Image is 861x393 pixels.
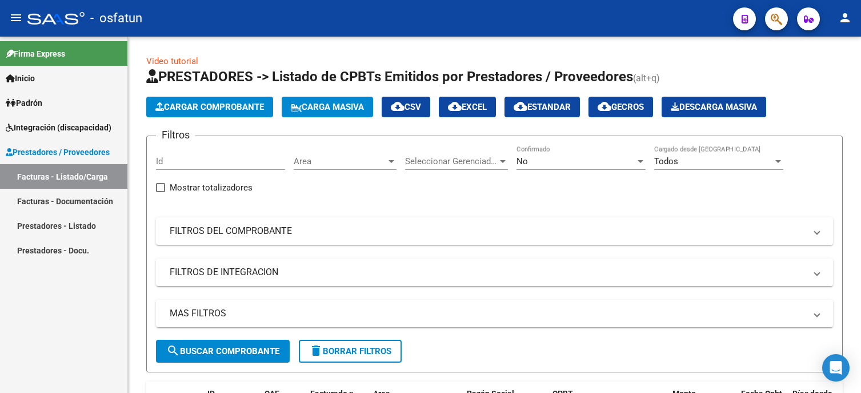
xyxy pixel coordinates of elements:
button: CSV [382,97,430,117]
span: Gecros [598,102,644,112]
mat-expansion-panel-header: FILTROS DEL COMPROBANTE [156,217,833,245]
mat-icon: delete [309,344,323,358]
mat-icon: cloud_download [391,100,405,113]
span: Borrar Filtros [309,346,391,356]
mat-expansion-panel-header: FILTROS DE INTEGRACION [156,259,833,286]
span: CSV [391,102,421,112]
span: Cargar Comprobante [155,102,264,112]
span: PRESTADORES -> Listado de CPBTs Emitidos por Prestadores / Proveedores [146,69,633,85]
span: Integración (discapacidad) [6,121,111,134]
mat-icon: person [838,11,852,25]
app-download-masive: Descarga masiva de comprobantes (adjuntos) [662,97,766,117]
span: Padrón [6,97,42,109]
span: No [516,156,528,166]
span: Buscar Comprobante [166,346,279,356]
mat-icon: search [166,344,180,358]
button: Gecros [588,97,653,117]
button: Estandar [504,97,580,117]
mat-panel-title: FILTROS DE INTEGRACION [170,266,806,279]
h3: Filtros [156,127,195,143]
button: Cargar Comprobante [146,97,273,117]
mat-icon: menu [9,11,23,25]
span: Firma Express [6,47,65,60]
span: Estandar [514,102,571,112]
span: (alt+q) [633,73,660,84]
span: Todos [654,156,678,166]
button: Carga Masiva [282,97,373,117]
button: EXCEL [439,97,496,117]
span: EXCEL [448,102,487,112]
span: Mostrar totalizadores [170,181,253,194]
span: Carga Masiva [291,102,364,112]
mat-expansion-panel-header: MAS FILTROS [156,300,833,327]
mat-icon: cloud_download [448,100,462,113]
span: Inicio [6,72,35,85]
button: Buscar Comprobante [156,340,290,363]
mat-panel-title: FILTROS DEL COMPROBANTE [170,225,806,237]
a: Video tutorial [146,56,198,66]
div: Open Intercom Messenger [822,354,850,382]
mat-panel-title: MAS FILTROS [170,307,806,320]
span: Area [294,156,386,166]
span: Seleccionar Gerenciador [405,156,498,166]
button: Borrar Filtros [299,340,402,363]
button: Descarga Masiva [662,97,766,117]
span: Prestadores / Proveedores [6,146,110,158]
mat-icon: cloud_download [598,100,611,113]
span: Descarga Masiva [671,102,757,112]
span: - osfatun [90,6,142,31]
mat-icon: cloud_download [514,100,527,113]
